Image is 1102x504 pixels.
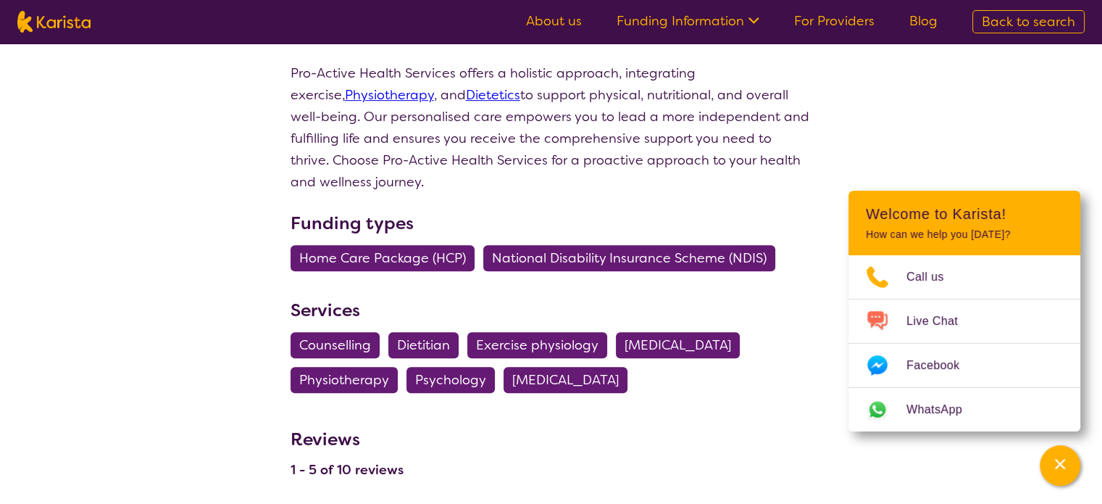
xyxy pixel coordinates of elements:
[866,205,1063,223] h2: Welcome to Karista!
[466,86,520,104] a: Dietetics
[1040,445,1080,486] button: Channel Menu
[909,12,938,30] a: Blog
[291,371,406,389] a: Physiotherapy
[476,332,598,358] span: Exercise physiology
[906,399,980,421] span: WhatsApp
[17,11,91,33] img: Karista logo
[467,336,616,354] a: Exercise physiology
[616,336,748,354] a: [MEDICAL_DATA]
[397,332,450,358] span: Dietitian
[504,371,636,389] a: [MEDICAL_DATA]
[406,371,504,389] a: Psychology
[625,332,731,358] span: [MEDICAL_DATA]
[291,336,388,354] a: Counselling
[291,249,483,267] a: Home Care Package (HCP)
[388,336,467,354] a: Dietitian
[794,12,874,30] a: For Providers
[848,388,1080,431] a: Web link opens in a new tab.
[492,245,767,271] span: National Disability Insurance Scheme (NDIS)
[299,367,389,393] span: Physiotherapy
[972,10,1085,33] a: Back to search
[291,461,404,479] h4: 1 - 5 of 10 reviews
[906,266,961,288] span: Call us
[512,367,619,393] span: [MEDICAL_DATA]
[526,12,582,30] a: About us
[345,86,434,104] a: Physiotherapy
[906,355,977,376] span: Facebook
[291,210,812,236] h3: Funding types
[617,12,759,30] a: Funding Information
[415,367,486,393] span: Psychology
[982,13,1075,30] span: Back to search
[848,191,1080,431] div: Channel Menu
[291,62,812,193] p: Pro-Active Health Services offers a holistic approach, integrating exercise, , and to support phy...
[299,245,466,271] span: Home Care Package (HCP)
[906,310,975,332] span: Live Chat
[291,419,404,453] h3: Reviews
[291,297,812,323] h3: Services
[848,255,1080,431] ul: Choose channel
[866,228,1063,241] p: How can we help you [DATE]?
[483,249,784,267] a: National Disability Insurance Scheme (NDIS)
[299,332,371,358] span: Counselling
